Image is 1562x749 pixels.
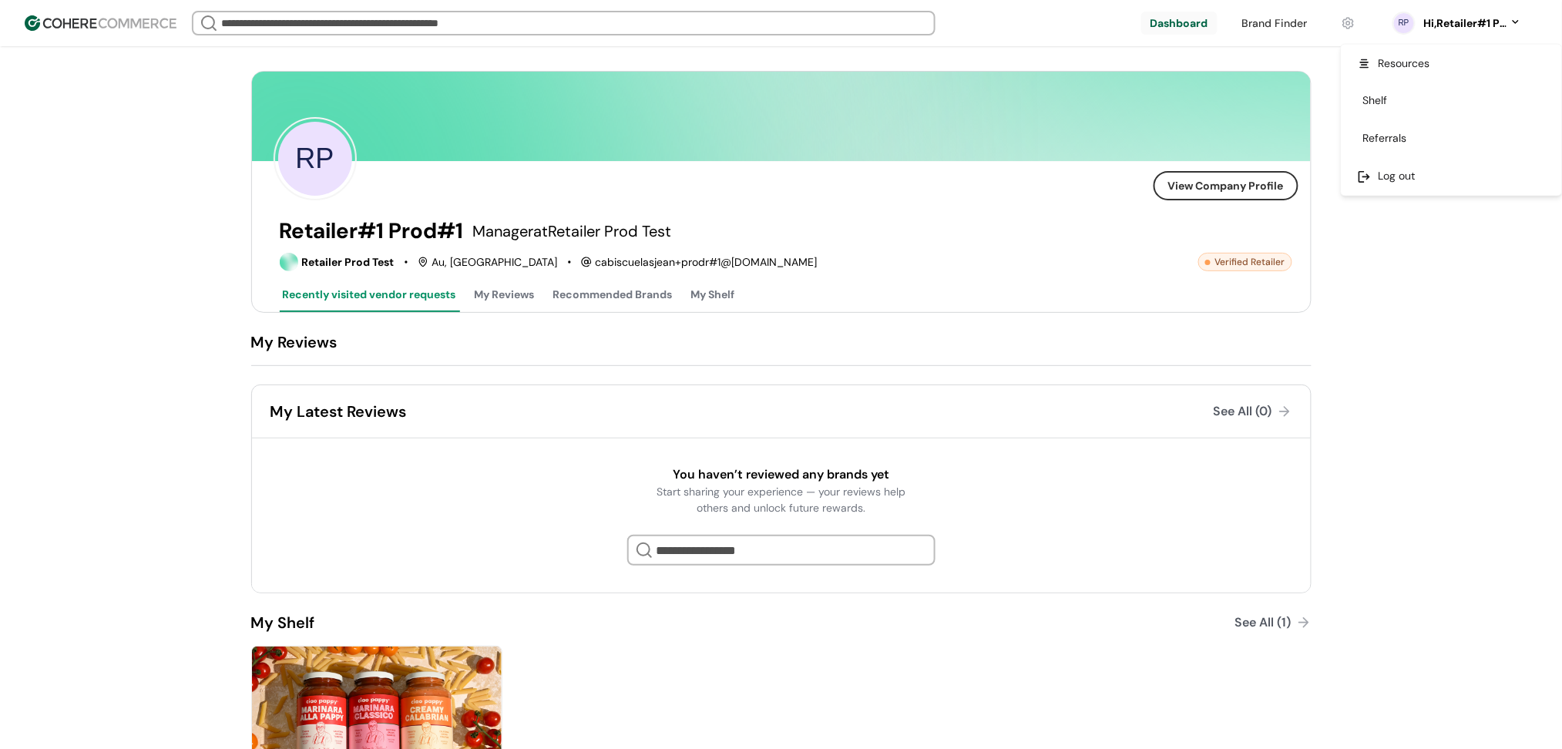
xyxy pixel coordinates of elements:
svg: 0 percent [1392,12,1416,35]
button: Recently visited vendor requests [280,280,459,312]
div: Start sharing your experience — your reviews help others and unlock future rewards. [646,484,917,516]
button: Recommended Brands [550,280,676,312]
div: See All (1) [1235,613,1292,632]
button: Hi,Retailer#1 Prod#1 [1422,15,1522,32]
div: Retailer Prod Test [280,253,395,271]
img: Cohere Logo [25,15,176,31]
div: Retailer#1 Prod#1 [280,219,464,244]
svg: 0 percent [274,117,357,200]
div: Au, [GEOGRAPHIC_DATA] [418,254,558,270]
div: Manager Retailer Prod Test [473,219,672,244]
button: View Company Profile [1154,171,1298,200]
div: You haven’t reviewed any brands yet [673,465,889,484]
div: See All (0) [1214,402,1272,421]
img: Retailer Prod Test logo [280,253,298,271]
div: Hi, Retailer#1 Prod#1 [1422,15,1507,32]
button: My Reviews [472,280,538,312]
div: Verified Retailer [1198,253,1292,271]
div: My Reviews [251,331,338,353]
button: My Shelf [688,280,738,312]
div: cabiscuelasjean+prodr#1@[DOMAIN_NAME] [581,254,818,270]
div: My Shelf [251,612,315,633]
div: My Latest Reviews [270,401,407,422]
span: at [534,221,549,241]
